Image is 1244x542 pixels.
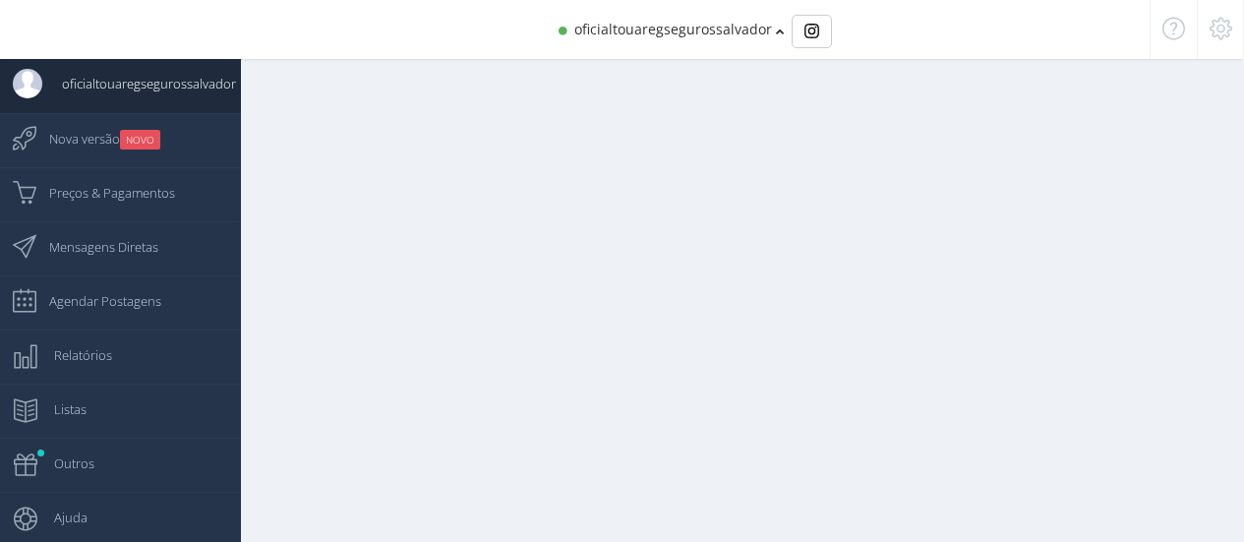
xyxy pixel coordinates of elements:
[30,114,160,163] span: Nova versão
[30,276,161,326] span: Agendar Postagens
[574,20,772,38] span: oficialtouaregsegurossalvador
[42,59,236,108] span: oficialtouaregsegurossalvador
[34,385,87,434] span: Listas
[34,493,88,542] span: Ajuda
[804,24,819,38] img: Instagram_simple_icon.svg
[34,331,112,380] span: Relatórios
[13,69,42,98] img: User Image
[30,168,175,217] span: Preços & Pagamentos
[34,439,94,488] span: Outros
[30,222,158,271] span: Mensagens Diretas
[792,15,832,48] div: Basic example
[120,130,160,150] small: NOVO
